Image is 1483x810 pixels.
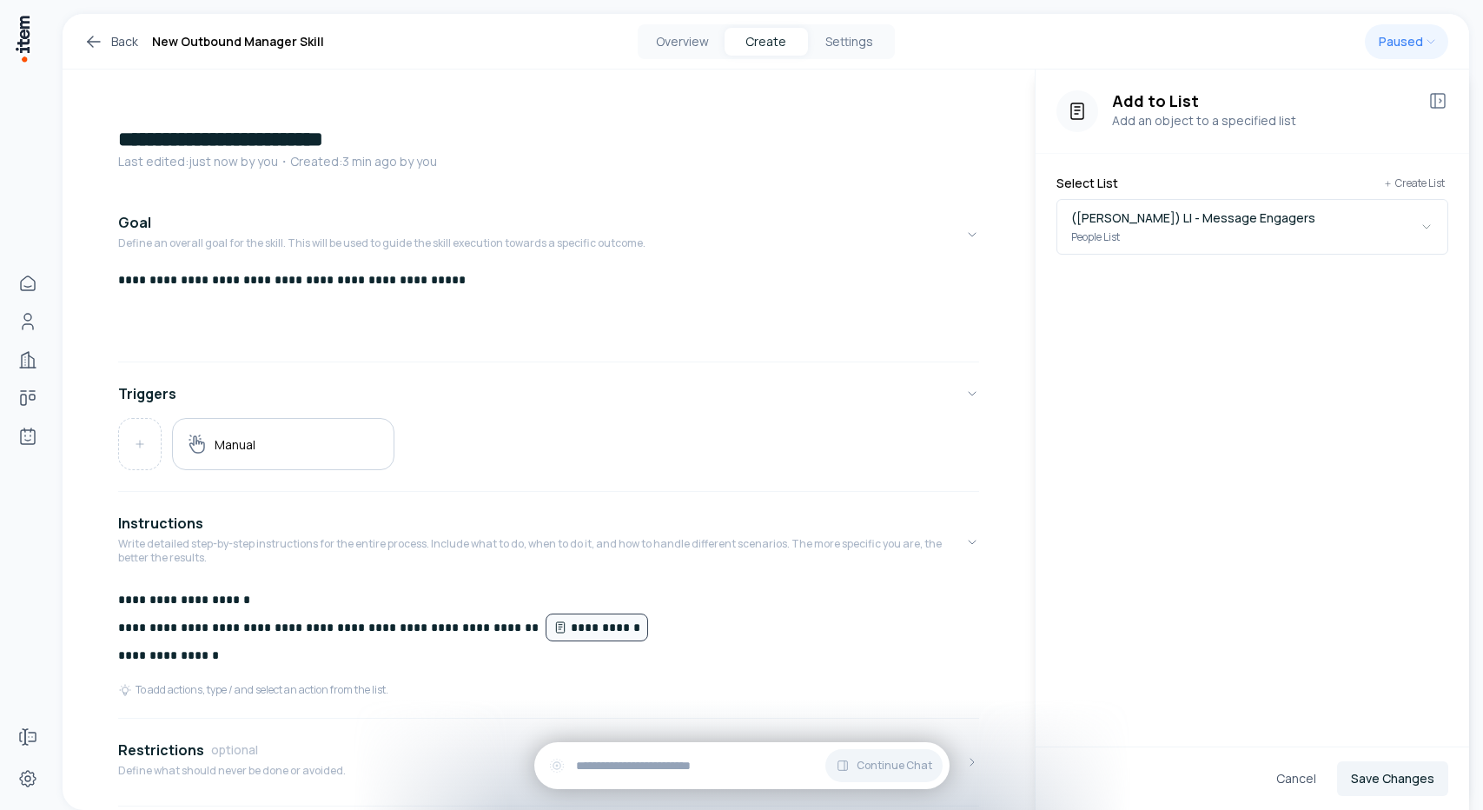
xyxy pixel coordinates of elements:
button: RestrictionsoptionalDefine what should never be done or avoided. [118,726,979,799]
p: Create List [1395,178,1445,189]
p: Write detailed step-by-step instructions for the entire process. Include what to do, when to do i... [118,537,965,565]
button: Triggers [118,369,979,418]
a: Forms [10,720,45,754]
h3: Add to List [1112,90,1413,111]
button: Create List [1380,175,1448,192]
h4: Triggers [118,383,176,404]
button: Continue Chat [825,749,943,782]
h5: Manual [215,436,255,453]
h1: New Outbound Manager Skill [152,31,324,52]
a: Contacts [10,304,45,339]
button: Save Changes [1337,761,1448,796]
p: Define what should never be done or avoided. [118,764,346,778]
p: Last edited: just now by you ・Created: 3 min ago by you [118,153,979,170]
div: GoalDefine an overall goal for the skill. This will be used to guide the skill execution towards ... [118,271,979,355]
a: Settings [10,761,45,796]
button: Overview [641,28,725,56]
div: Triggers [118,418,979,484]
span: optional [211,741,258,759]
button: Cancel [1262,761,1330,796]
button: Create [725,28,808,56]
p: Add an object to a specified list [1112,111,1413,130]
a: Back [83,31,138,52]
h4: Restrictions [118,740,204,760]
a: deals [10,381,45,415]
label: Select List [1056,177,1118,189]
a: Home [10,266,45,301]
p: People List [1071,229,1120,246]
button: InstructionsWrite detailed step-by-step instructions for the entire process. Include what to do, ... [118,499,979,586]
h4: Instructions [118,513,203,534]
a: Agents [10,419,45,454]
div: InstructionsWrite detailed step-by-step instructions for the entire process. Include what to do, ... [118,586,979,711]
a: Companies [10,342,45,377]
div: To add actions, type / and select an action from the list. [118,683,388,697]
p: Define an overall goal for the skill. This will be used to guide the skill execution towards a sp... [118,236,646,250]
img: Item Brain Logo [14,14,31,63]
h4: Goal [118,212,151,233]
div: Continue Chat [534,742,950,789]
button: GoalDefine an overall goal for the skill. This will be used to guide the skill execution towards ... [118,198,979,271]
p: ([PERSON_NAME]) LI - Message Engagers [1071,208,1315,229]
span: Continue Chat [857,759,932,773]
button: Settings [808,28,891,56]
